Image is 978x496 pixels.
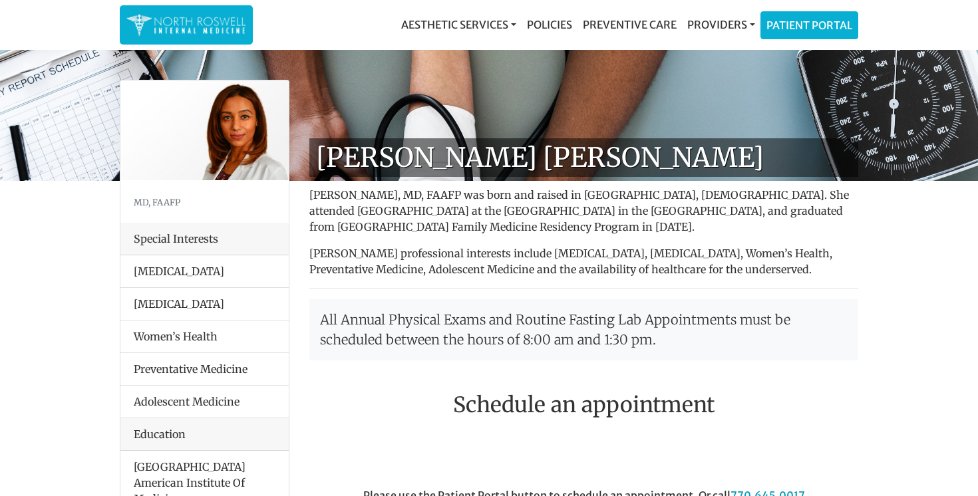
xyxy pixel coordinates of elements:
li: Preventative Medicine [120,352,289,386]
p: All Annual Physical Exams and Routine Fasting Lab Appointments must be scheduled between the hour... [309,299,858,360]
li: [MEDICAL_DATA] [120,255,289,288]
div: Special Interests [120,223,289,255]
h1: [PERSON_NAME] [PERSON_NAME] [309,138,858,177]
img: North Roswell Internal Medicine [126,12,246,38]
a: Providers [682,11,760,38]
h2: Schedule an appointment [309,392,858,418]
a: Aesthetic Services [396,11,522,38]
p: [PERSON_NAME], MD, FAAFP was born and raised in [GEOGRAPHIC_DATA], [DEMOGRAPHIC_DATA]. She attend... [309,187,858,235]
img: Dr. Farah Mubarak Ali MD, FAAFP [120,80,289,180]
div: Education [120,418,289,451]
a: Policies [522,11,577,38]
small: MD, FAAFP [134,197,180,207]
a: Patient Portal [761,12,858,39]
a: Preventive Care [577,11,682,38]
p: [PERSON_NAME] professional interests include [MEDICAL_DATA], [MEDICAL_DATA], Women’s Health, Prev... [309,245,858,277]
li: Women’s Health [120,320,289,353]
li: Adolescent Medicine [120,385,289,418]
li: [MEDICAL_DATA] [120,287,289,320]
